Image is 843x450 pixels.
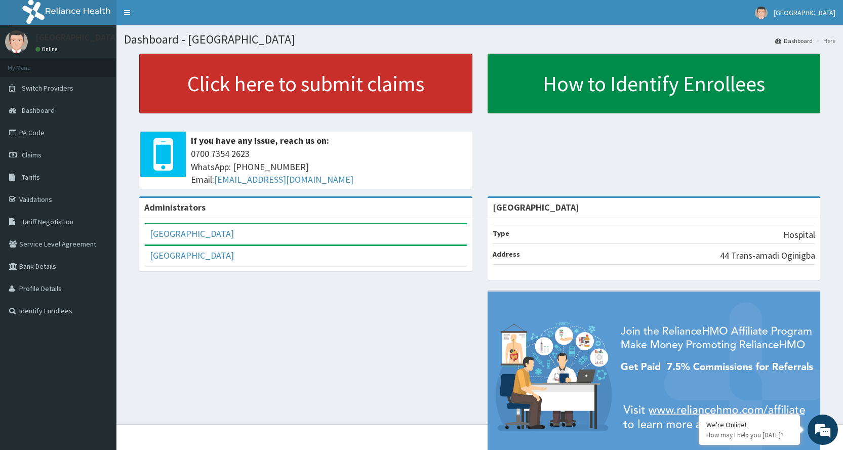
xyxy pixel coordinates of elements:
[22,217,73,226] span: Tariff Negotiation
[191,135,329,146] b: If you have any issue, reach us on:
[35,33,119,42] p: [GEOGRAPHIC_DATA]
[783,228,815,241] p: Hospital
[488,54,821,113] a: How to Identify Enrollees
[53,57,170,70] div: Chat with us now
[191,147,467,186] span: 0700 7354 2623 WhatsApp: [PHONE_NUMBER] Email:
[124,33,835,46] h1: Dashboard - [GEOGRAPHIC_DATA]
[493,250,520,259] b: Address
[493,201,579,213] strong: [GEOGRAPHIC_DATA]
[144,201,206,213] b: Administrators
[814,36,835,45] li: Here
[775,36,813,45] a: Dashboard
[150,228,234,239] a: [GEOGRAPHIC_DATA]
[493,229,509,238] b: Type
[166,5,190,29] div: Minimize live chat window
[720,249,815,262] p: 44 Trans-amadi Oginigba
[5,30,28,53] img: User Image
[22,106,55,115] span: Dashboard
[774,8,835,17] span: [GEOGRAPHIC_DATA]
[150,250,234,261] a: [GEOGRAPHIC_DATA]
[755,7,768,19] img: User Image
[706,431,792,439] p: How may I help you today?
[22,150,42,159] span: Claims
[22,173,40,182] span: Tariffs
[19,51,41,76] img: d_794563401_company_1708531726252_794563401
[214,174,353,185] a: [EMAIL_ADDRESS][DOMAIN_NAME]
[35,46,60,53] a: Online
[59,128,140,230] span: We're online!
[5,276,193,312] textarea: Type your message and hit 'Enter'
[706,420,792,429] div: We're Online!
[22,84,73,93] span: Switch Providers
[139,54,472,113] a: Click here to submit claims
